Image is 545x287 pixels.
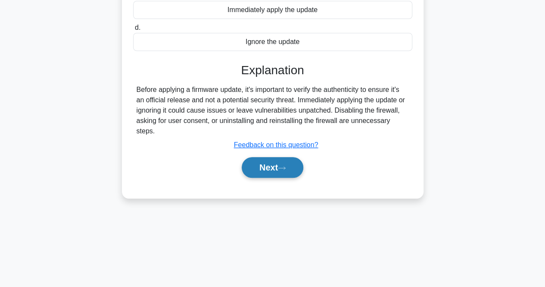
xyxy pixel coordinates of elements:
a: Feedback on this question? [234,141,318,148]
button: Next [242,157,303,178]
div: Before applying a firmware update, it's important to verify the authenticity to ensure it's an of... [137,85,409,136]
span: d. [135,24,140,31]
div: Ignore the update [133,33,412,51]
div: Immediately apply the update [133,1,412,19]
h3: Explanation [138,63,407,78]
